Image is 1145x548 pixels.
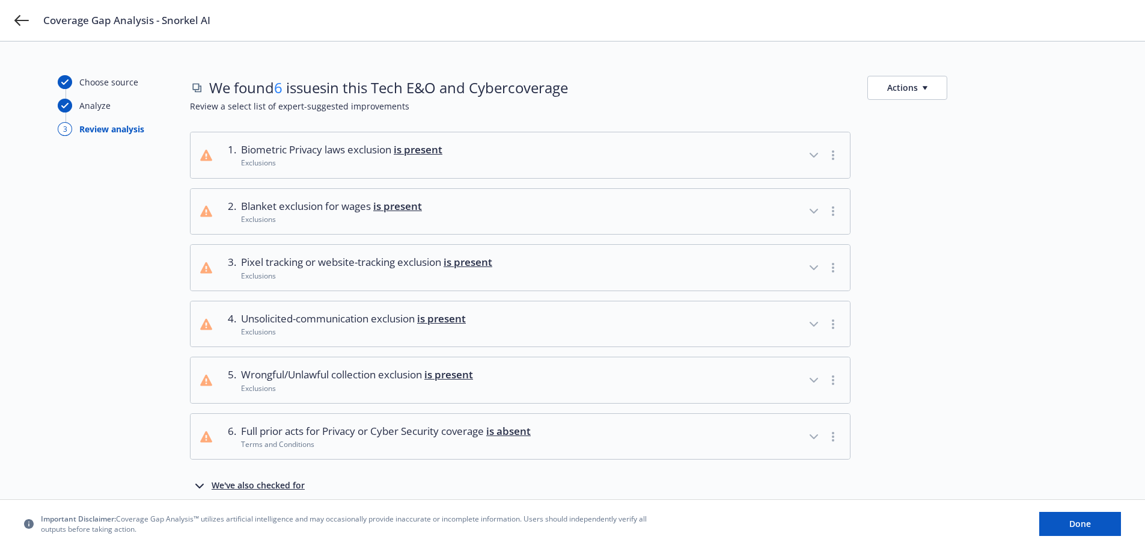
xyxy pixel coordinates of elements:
[222,142,236,168] div: 1 .
[241,383,473,393] div: Exclusions
[222,254,236,281] div: 3 .
[274,78,282,97] span: 6
[41,514,654,534] span: Coverage Gap Analysis™ utilizes artificial intelligence and may occasionally provide inaccurate o...
[417,312,466,325] span: is present
[444,255,492,269] span: is present
[241,158,442,168] div: Exclusions
[867,75,947,100] button: Actions
[222,423,236,450] div: 6 .
[191,301,850,347] button: 4.Unsolicited-communication exclusion is presentExclusions
[241,367,473,383] span: Wrongful/Unlawful collection exclusion
[241,327,466,337] div: Exclusions
[241,311,466,327] span: Unsolicited-communication exclusion
[222,367,236,393] div: 5 .
[43,13,210,28] span: Coverage Gap Analysis - Snorkel AI
[191,414,850,460] button: 6.Full prior acts for Privacy or Cyber Security coverage is absentTerms and Conditions
[241,142,442,158] span: Biometric Privacy laws exclusion
[209,78,568,98] span: We found issues in this Tech E&O and Cyber coverage
[191,245,850,291] button: 3.Pixel tracking or website-tracking exclusion is presentExclusions
[241,199,422,214] span: Blanket exclusion for wages
[241,271,492,281] div: Exclusions
[486,424,531,438] span: is absent
[424,368,473,381] span: is present
[192,479,305,493] button: We've also checked for
[1039,512,1121,536] button: Done
[79,99,111,112] div: Analyze
[191,189,850,235] button: 2.Blanket exclusion for wages is presentExclusions
[58,122,72,136] div: 3
[190,100,1087,112] span: Review a select list of expert-suggested improvements
[79,123,144,135] div: Review analysis
[394,143,442,156] span: is present
[212,479,305,493] div: We've also checked for
[241,439,531,449] div: Terms and Conditions
[241,423,531,439] span: Full prior acts for Privacy or Cyber Security coverage
[1069,518,1091,529] span: Done
[41,514,116,524] span: Important Disclaimer:
[241,214,422,224] div: Exclusions
[867,76,947,100] button: Actions
[191,132,850,178] button: 1.Biometric Privacy laws exclusion is presentExclusions
[79,76,138,88] div: Choose source
[373,199,422,213] span: is present
[222,199,236,225] div: 2 .
[191,357,850,403] button: 5.Wrongful/Unlawful collection exclusion is presentExclusions
[241,254,492,270] span: Pixel tracking or website-tracking exclusion
[222,311,236,337] div: 4 .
